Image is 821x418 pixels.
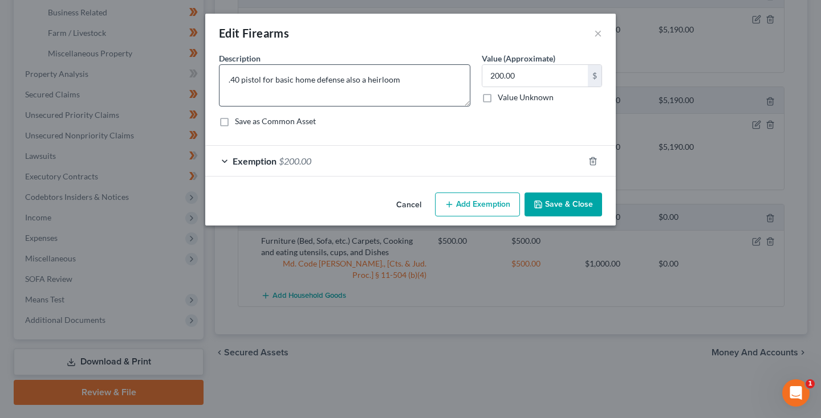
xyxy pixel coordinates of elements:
[525,192,602,216] button: Save & Close
[387,194,430,216] button: Cancel
[806,379,815,388] span: 1
[233,155,277,166] span: Exemption
[782,379,810,407] iframe: Intercom live chat
[219,54,261,63] span: Description
[435,192,520,216] button: Add Exemption
[219,25,289,41] div: Edit Firearms
[498,92,554,103] label: Value Unknown
[588,65,601,87] div: $
[594,26,602,40] button: ×
[235,116,316,127] label: Save as Common Asset
[482,52,555,64] label: Value (Approximate)
[482,65,588,87] input: 0.00
[279,155,311,166] span: $200.00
